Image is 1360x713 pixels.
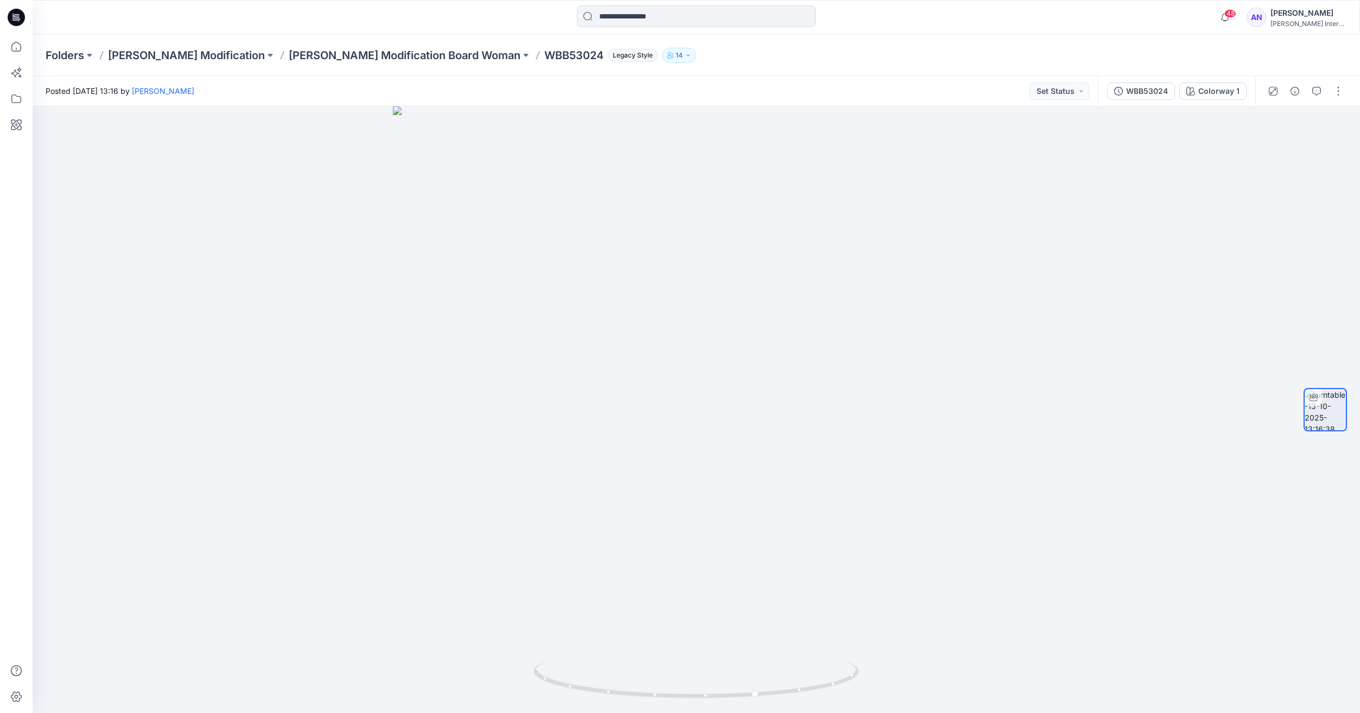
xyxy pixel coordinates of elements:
span: Legacy Style [608,49,658,62]
div: WBB53024 [1126,85,1168,97]
a: [PERSON_NAME] Modification [108,48,265,63]
button: Legacy Style [603,48,658,63]
button: Details [1286,82,1304,100]
a: [PERSON_NAME] [132,86,194,96]
a: Folders [46,48,84,63]
button: WBB53024 [1107,82,1175,100]
div: AN [1247,8,1266,27]
a: [PERSON_NAME] Modification Board Woman [289,48,520,63]
span: 48 [1224,9,1236,18]
button: Colorway 1 [1179,82,1247,100]
div: Colorway 1 [1198,85,1240,97]
img: turntable-13-10-2025-13:16:38 [1305,389,1346,430]
p: WBB53024 [544,48,603,63]
div: [PERSON_NAME] International [1270,20,1346,28]
p: 14 [676,49,683,61]
span: Posted [DATE] 13:16 by [46,85,194,97]
button: 14 [662,48,696,63]
div: [PERSON_NAME] [1270,7,1346,20]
